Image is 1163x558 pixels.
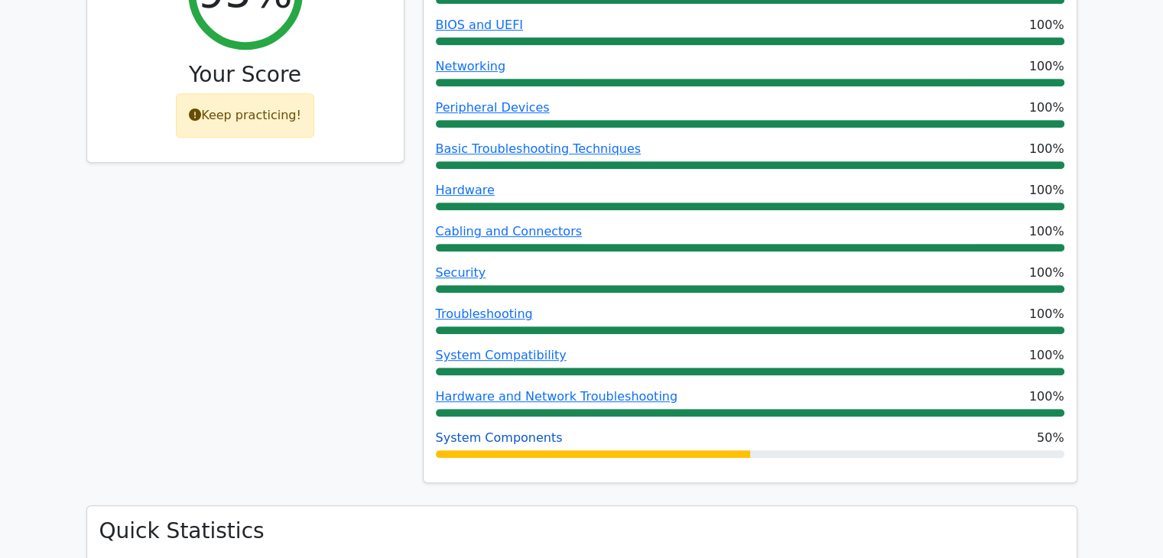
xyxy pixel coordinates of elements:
[1029,99,1064,117] span: 100%
[1029,264,1064,282] span: 100%
[1029,140,1064,158] span: 100%
[436,224,582,238] a: Cabling and Connectors
[436,265,486,280] a: Security
[436,307,533,321] a: Troubleshooting
[1029,305,1064,323] span: 100%
[436,59,506,73] a: Networking
[99,518,1064,544] h3: Quick Statistics
[1029,346,1064,365] span: 100%
[1029,388,1064,406] span: 100%
[436,430,563,445] a: System Components
[436,141,642,156] a: Basic Troubleshooting Techniques
[176,93,314,138] div: Keep practicing!
[436,348,567,362] a: System Compatibility
[1037,429,1064,447] span: 50%
[436,18,523,32] a: BIOS and UEFI
[1029,181,1064,200] span: 100%
[436,100,550,115] a: Peripheral Devices
[436,389,678,404] a: Hardware and Network Troubleshooting
[1029,222,1064,241] span: 100%
[99,62,391,88] h3: Your Score
[1029,57,1064,76] span: 100%
[436,183,495,197] a: Hardware
[1029,16,1064,34] span: 100%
